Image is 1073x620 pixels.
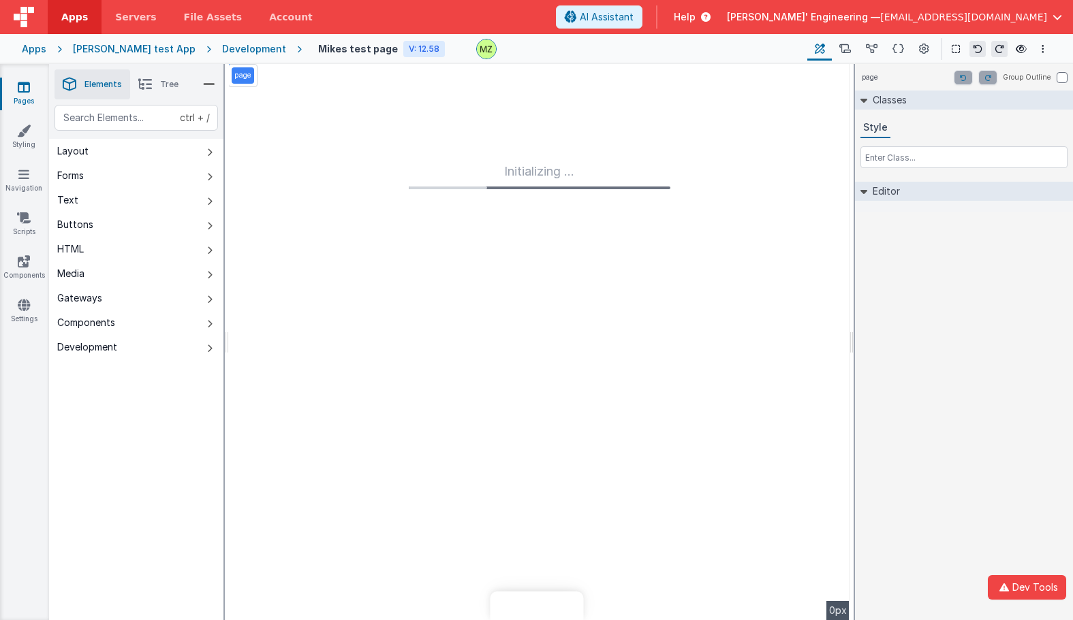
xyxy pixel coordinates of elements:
div: Apps [22,42,46,56]
div: Text [57,193,78,207]
div: Forms [57,169,84,182]
button: Dev Tools [988,575,1066,600]
div: Media [57,267,84,280]
button: Development [49,335,223,359]
button: Media [49,261,223,286]
span: AI Assistant [580,10,634,24]
div: Development [57,340,117,354]
button: Gateways [49,286,223,310]
span: Servers [115,10,156,24]
div: Components [57,316,115,329]
h4: Mikes test page [318,44,398,54]
button: Forms [49,163,223,188]
span: File Assets [184,10,243,24]
iframe: Marker.io feedback button [490,591,583,620]
button: Layout [49,139,223,163]
span: Tree [160,79,178,90]
p: page [234,70,251,81]
input: Enter Class... [860,146,1068,168]
div: Development [222,42,286,56]
h2: Editor [867,182,900,201]
span: [EMAIL_ADDRESS][DOMAIN_NAME] [880,10,1047,24]
div: Initializing ... [409,162,670,189]
button: AI Assistant [556,5,642,29]
button: Options [1035,41,1051,57]
div: Layout [57,144,89,158]
div: 0px [826,601,850,620]
div: ctrl [180,111,195,125]
span: Help [674,10,696,24]
span: [PERSON_NAME]' Engineering — [727,10,880,24]
div: [PERSON_NAME] test App [73,42,196,56]
span: Apps [61,10,88,24]
button: Style [860,118,890,138]
img: e6f0a7b3287e646a671e5b5b3f58e766 [477,39,496,59]
span: + / [180,105,210,131]
h4: page [855,67,885,88]
button: Text [49,188,223,212]
h2: Classes [867,91,907,110]
div: V: 12.58 [403,41,445,57]
div: HTML [57,242,84,256]
label: Group Outline [1003,72,1051,82]
span: Elements [84,79,122,90]
div: Gateways [57,291,102,305]
div: --> [229,64,850,620]
button: Buttons [49,212,223,237]
button: HTML [49,237,223,261]
div: Buttons [57,218,93,231]
button: [PERSON_NAME]' Engineering — [EMAIL_ADDRESS][DOMAIN_NAME] [727,10,1062,24]
input: Search Elements... [55,105,218,131]
button: Components [49,310,223,335]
